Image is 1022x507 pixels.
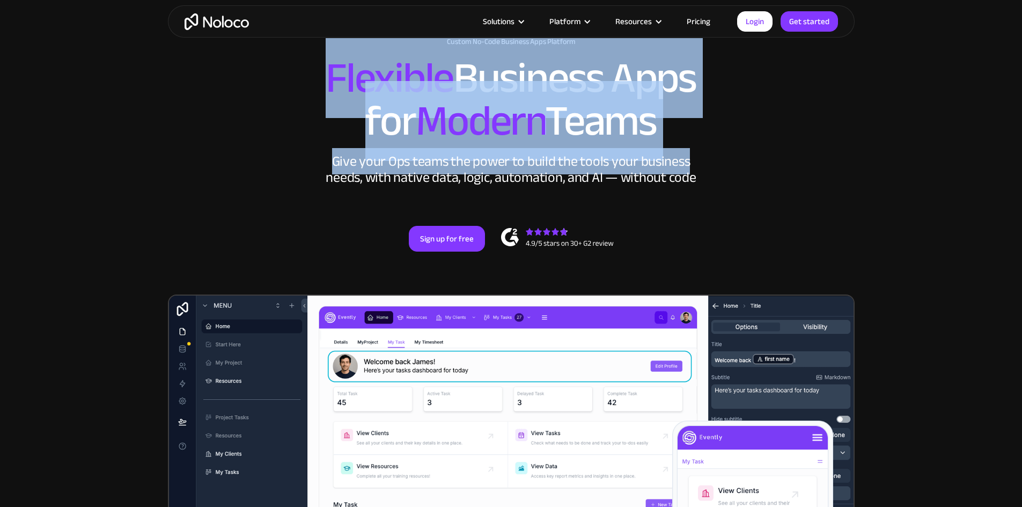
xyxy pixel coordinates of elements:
a: Get started [781,11,838,32]
div: Give your Ops teams the power to build the tools your business needs, with native data, logic, au... [323,153,699,186]
a: Login [737,11,773,32]
div: Solutions [483,14,514,28]
div: Platform [549,14,580,28]
div: Resources [615,14,652,28]
a: Sign up for free [409,226,485,252]
span: Modern [416,81,545,161]
a: home [185,13,249,30]
div: Resources [602,14,673,28]
h2: Business Apps for Teams [179,57,844,143]
div: Platform [536,14,602,28]
span: Flexible [326,38,453,118]
a: Pricing [673,14,724,28]
div: Solutions [469,14,536,28]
